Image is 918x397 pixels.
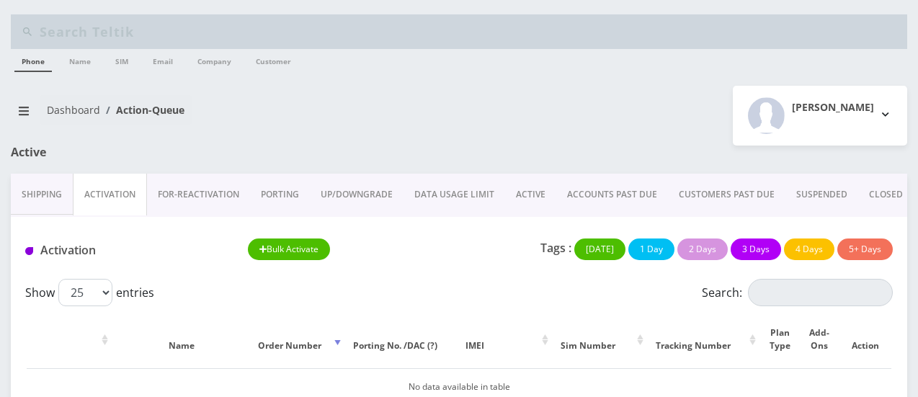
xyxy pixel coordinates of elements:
[556,174,668,215] a: ACCOUNTS PAST DUE
[250,174,310,215] a: PORTING
[40,18,904,45] input: Search Teltik
[649,312,759,367] th: Tracking Number: activate to sort column ascending
[858,174,914,215] a: CLOSED
[190,49,239,71] a: Company
[540,239,571,257] p: Tags :
[11,174,73,215] a: Shipping
[784,238,834,260] button: 4 Days
[146,49,180,71] a: Email
[346,312,457,367] th: Porting No. /DAC (?)
[702,279,893,306] label: Search:
[248,238,331,260] button: Bulk Activate
[677,238,728,260] button: 2 Days
[792,102,874,114] h2: [PERSON_NAME]
[147,174,250,215] a: FOR-REActivation
[62,49,98,71] a: Name
[310,174,404,215] a: UP/DOWNGRADE
[58,279,112,306] select: Showentries
[11,95,448,136] nav: breadcrumb
[761,312,800,367] th: Plan Type
[73,174,147,215] a: Activation
[748,279,893,306] input: Search:
[458,312,552,367] th: IMEI: activate to sort column ascending
[801,312,838,367] th: Add-Ons
[25,244,226,257] h1: Activation
[11,146,295,159] h1: Active
[837,238,893,260] button: 5+ Days
[574,238,625,260] button: [DATE]
[733,86,907,146] button: [PERSON_NAME]
[785,174,858,215] a: SUSPENDED
[839,312,891,367] th: Action
[731,238,781,260] button: 3 Days
[47,103,100,117] a: Dashboard
[25,279,154,306] label: Show entries
[100,102,184,117] li: Action-Queue
[113,312,249,367] th: Name
[628,238,674,260] button: 1 Day
[25,247,33,255] img: Activation
[108,49,135,71] a: SIM
[505,174,556,215] a: ACTIVE
[668,174,785,215] a: CUSTOMERS PAST DUE
[27,312,112,367] th: : activate to sort column ascending
[14,49,52,72] a: Phone
[249,49,298,71] a: Customer
[404,174,505,215] a: DATA USAGE LIMIT
[553,312,647,367] th: Sim Number: activate to sort column ascending
[251,312,344,367] th: Order Number: activate to sort column ascending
